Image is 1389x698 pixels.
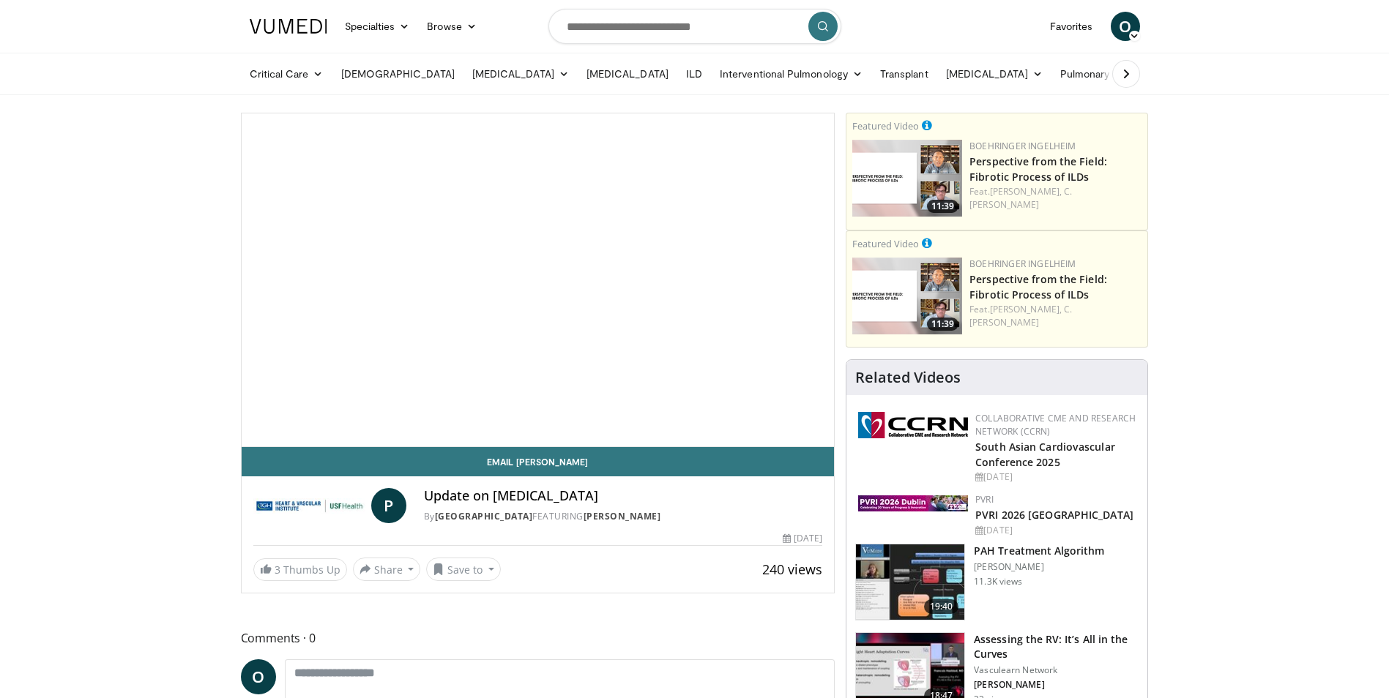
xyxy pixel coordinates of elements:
[584,510,661,522] a: [PERSON_NAME]
[578,59,677,89] a: [MEDICAL_DATA]
[969,154,1107,184] a: Perspective from the Field: Fibrotic Process of ILDs
[762,560,822,578] span: 240 views
[969,303,1142,329] div: Feat.
[253,488,365,523] img: Tampa General Hospital Heart & Vascular Institute
[548,9,841,44] input: Search topics, interventions
[975,440,1115,469] a: South Asian Cardiovascular Conference 2025
[852,140,962,217] img: 0d260a3c-dea8-4d46-9ffd-2859801fb613.png.150x105_q85_crop-smart_upscale.png
[990,185,1062,198] a: [PERSON_NAME],
[253,558,347,581] a: 3 Thumbs Up
[241,628,835,648] span: Comments 0
[927,318,958,331] span: 11:39
[974,679,1139,691] p: [PERSON_NAME]
[975,493,994,506] a: PVRI
[424,488,822,504] h4: Update on [MEDICAL_DATA]
[852,258,962,334] a: 11:39
[855,369,961,386] h4: Related Videos
[242,113,835,447] video-js: Video Player
[241,659,276,694] a: O
[852,258,962,334] img: 0d260a3c-dea8-4d46-9ffd-2859801fb613.png.150x105_q85_crop-smart_upscale.png
[677,59,711,89] a: ILD
[975,470,1136,484] div: [DATE]
[927,200,958,213] span: 11:39
[371,488,406,523] a: P
[975,524,1136,537] div: [DATE]
[858,412,968,438] img: a04ee3ba-8487-4636-b0fb-5e8d268f3737.png.150x105_q85_autocrop_double_scale_upscale_version-0.2.png
[250,19,327,34] img: VuMedi Logo
[974,664,1139,676] p: Vasculearn Network
[858,495,968,511] img: 33783847-ac93-4ca7-89f8-ccbd48ec16ca.webp.150x105_q85_autocrop_double_scale_upscale_version-0.2.jpg
[871,59,937,89] a: Transplant
[855,544,1139,621] a: 19:40 PAH Treatment Algorithm [PERSON_NAME] 11.3K views
[974,561,1104,573] p: [PERSON_NAME]
[924,599,959,614] span: 19:40
[1041,12,1102,41] a: Favorites
[463,59,578,89] a: [MEDICAL_DATA]
[1051,59,1178,89] a: Pulmonary Infection
[969,303,1072,329] a: C. [PERSON_NAME]
[974,632,1139,661] h3: Assessing the RV: It’s All in the Curves
[1111,12,1140,41] a: O
[242,447,835,476] a: Email [PERSON_NAME]
[969,258,1076,270] a: Boehringer Ingelheim
[852,140,962,217] a: 11:39
[969,272,1107,301] a: Perspective from the Field: Fibrotic Process of ILDs
[990,303,1062,315] a: [PERSON_NAME],
[975,508,1133,522] a: PVRI 2026 [GEOGRAPHIC_DATA]
[332,59,463,89] a: [DEMOGRAPHIC_DATA]
[974,544,1104,558] h3: PAH Treatment Algorithm
[353,558,421,581] button: Share
[969,140,1076,152] a: Boehringer Ingelheim
[974,576,1022,588] p: 11.3K views
[975,412,1136,438] a: Collaborative CME and Research Network (CCRN)
[969,185,1142,211] div: Feat.
[426,558,501,581] button: Save to
[783,532,822,545] div: [DATE]
[424,510,822,523] div: By FEATURING
[418,12,485,41] a: Browse
[852,237,919,250] small: Featured Video
[969,185,1072,211] a: C. [PERSON_NAME]
[856,544,964,620] img: 7dd380dd-ceaa-4490-954e-cf4743d61cf2.150x105_q85_crop-smart_upscale.jpg
[275,563,280,577] span: 3
[435,510,533,522] a: [GEOGRAPHIC_DATA]
[937,59,1051,89] a: [MEDICAL_DATA]
[241,59,332,89] a: Critical Care
[336,12,419,41] a: Specialties
[852,119,919,132] small: Featured Video
[711,59,871,89] a: Interventional Pulmonology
